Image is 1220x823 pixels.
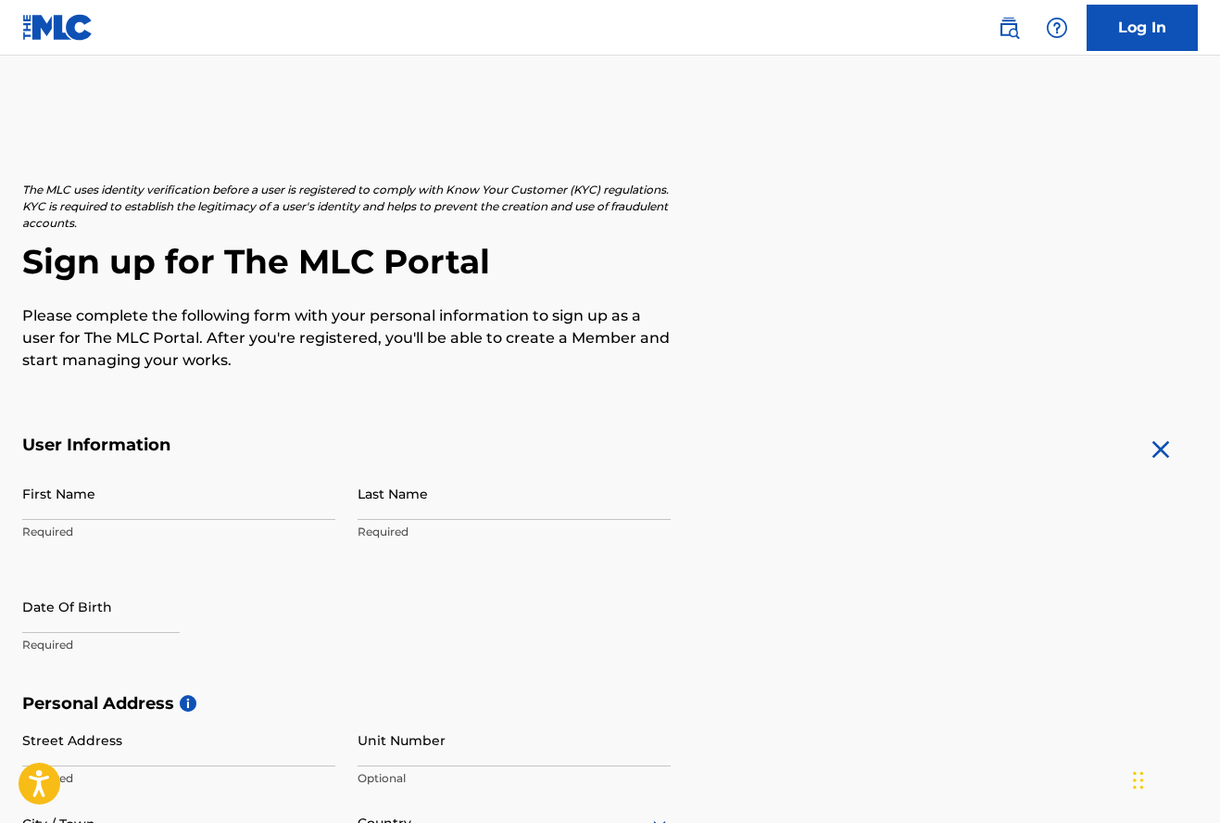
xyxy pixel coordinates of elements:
[22,241,1198,283] h2: Sign up for The MLC Portal
[990,9,1027,46] a: Public Search
[1146,435,1176,464] img: close
[1133,753,1144,808] div: Drag
[22,524,335,540] p: Required
[22,182,671,232] p: The MLC uses identity verification before a user is registered to comply with Know Your Customer ...
[1038,9,1075,46] div: Help
[22,637,335,653] p: Required
[1046,17,1068,39] img: help
[22,435,671,456] h5: User Information
[1127,734,1220,823] iframe: Chat Widget
[358,770,671,787] p: Optional
[22,14,94,41] img: MLC Logo
[358,524,671,540] p: Required
[998,17,1020,39] img: search
[22,305,671,372] p: Please complete the following form with your personal information to sign up as a user for The ML...
[22,693,1198,715] h5: Personal Address
[180,695,196,712] span: i
[1087,5,1198,51] a: Log In
[22,770,335,787] p: Required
